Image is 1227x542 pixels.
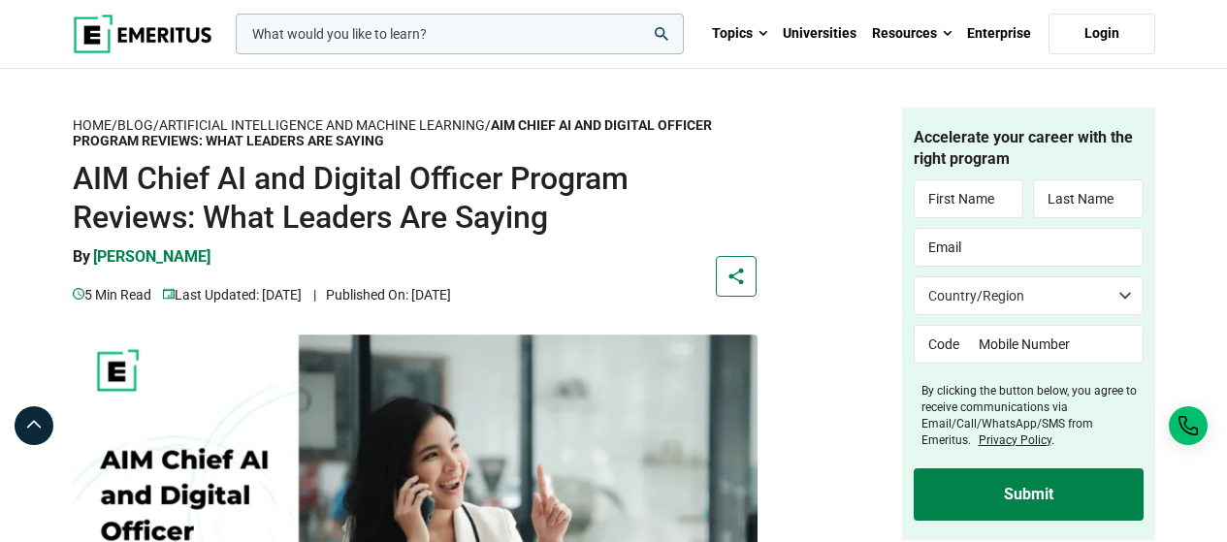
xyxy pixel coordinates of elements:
[73,117,112,134] a: Home
[159,117,485,134] a: Artificial Intelligence and Machine Learning
[73,117,712,149] strong: AIM Chief AI and Digital Officer Program Reviews: What Leaders Are Saying
[1049,14,1155,54] a: Login
[914,276,1144,315] select: Country
[73,159,758,237] h1: AIM Chief AI and Digital Officer Program Reviews: What Leaders Are Saying
[117,117,153,134] a: Blog
[921,383,1144,448] label: By clicking the button below, you agree to receive communications via Email/Call/WhatsApp/SMS fro...
[73,117,712,149] span: / / /
[73,247,90,266] span: By
[914,228,1144,267] input: Email
[914,325,965,364] input: Code
[163,284,302,305] p: Last Updated: [DATE]
[163,288,175,300] img: video-views
[979,433,1051,447] a: Privacy Policy
[93,246,210,283] a: [PERSON_NAME]
[914,468,1144,521] input: Submit
[1033,179,1144,218] input: Last Name
[914,179,1024,218] input: First Name
[914,127,1144,171] h4: Accelerate your career with the right program
[965,325,1144,364] input: Mobile Number
[73,288,84,300] img: video-views
[313,284,451,305] p: Published On: [DATE]
[313,287,316,303] span: |
[73,284,151,305] p: 5 min read
[236,14,684,54] input: woocommerce-product-search-field-0
[93,246,210,268] p: [PERSON_NAME]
